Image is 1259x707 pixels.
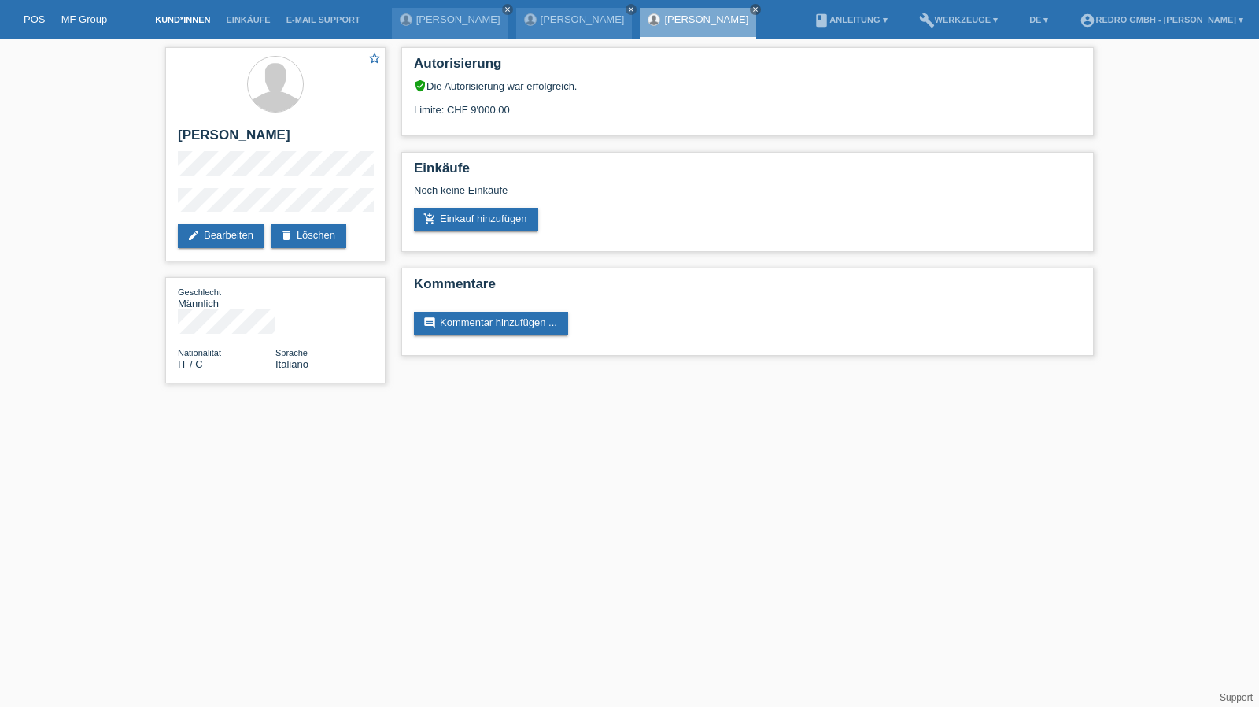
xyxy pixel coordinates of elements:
div: Limite: CHF 9'000.00 [414,92,1081,116]
a: E-Mail Support [279,15,368,24]
a: deleteLöschen [271,224,346,248]
a: close [750,4,761,15]
a: [PERSON_NAME] [664,13,748,25]
i: close [751,6,759,13]
a: close [626,4,637,15]
a: commentKommentar hinzufügen ... [414,312,568,335]
i: build [919,13,935,28]
a: close [502,4,513,15]
a: editBearbeiten [178,224,264,248]
a: [PERSON_NAME] [416,13,500,25]
a: Kund*innen [147,15,218,24]
span: Sprache [275,348,308,357]
a: buildWerkzeuge ▾ [911,15,1006,24]
span: Italien / C / 01.09.2016 [178,358,203,370]
i: close [504,6,511,13]
span: Italiano [275,358,308,370]
i: delete [280,229,293,242]
div: Die Autorisierung war erfolgreich. [414,80,1081,92]
a: [PERSON_NAME] [541,13,625,25]
i: comment [423,316,436,329]
i: add_shopping_cart [423,213,436,225]
i: verified_user [414,80,426,92]
a: account_circleRedro GmbH - [PERSON_NAME] ▾ [1072,15,1251,24]
a: Support [1220,692,1253,703]
a: star_border [367,51,382,68]
h2: Kommentare [414,276,1081,300]
a: POS — MF Group [24,13,107,25]
h2: Einkäufe [414,161,1081,184]
span: Geschlecht [178,287,221,297]
i: account_circle [1080,13,1095,28]
div: Noch keine Einkäufe [414,184,1081,208]
i: star_border [367,51,382,65]
h2: [PERSON_NAME] [178,128,373,151]
h2: Autorisierung [414,56,1081,80]
i: edit [187,229,200,242]
a: bookAnleitung ▾ [806,15,895,24]
a: add_shopping_cartEinkauf hinzufügen [414,208,538,231]
a: DE ▾ [1021,15,1056,24]
span: Nationalität [178,348,221,357]
i: close [627,6,635,13]
div: Männlich [178,286,275,309]
i: book [814,13,829,28]
a: Einkäufe [218,15,278,24]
